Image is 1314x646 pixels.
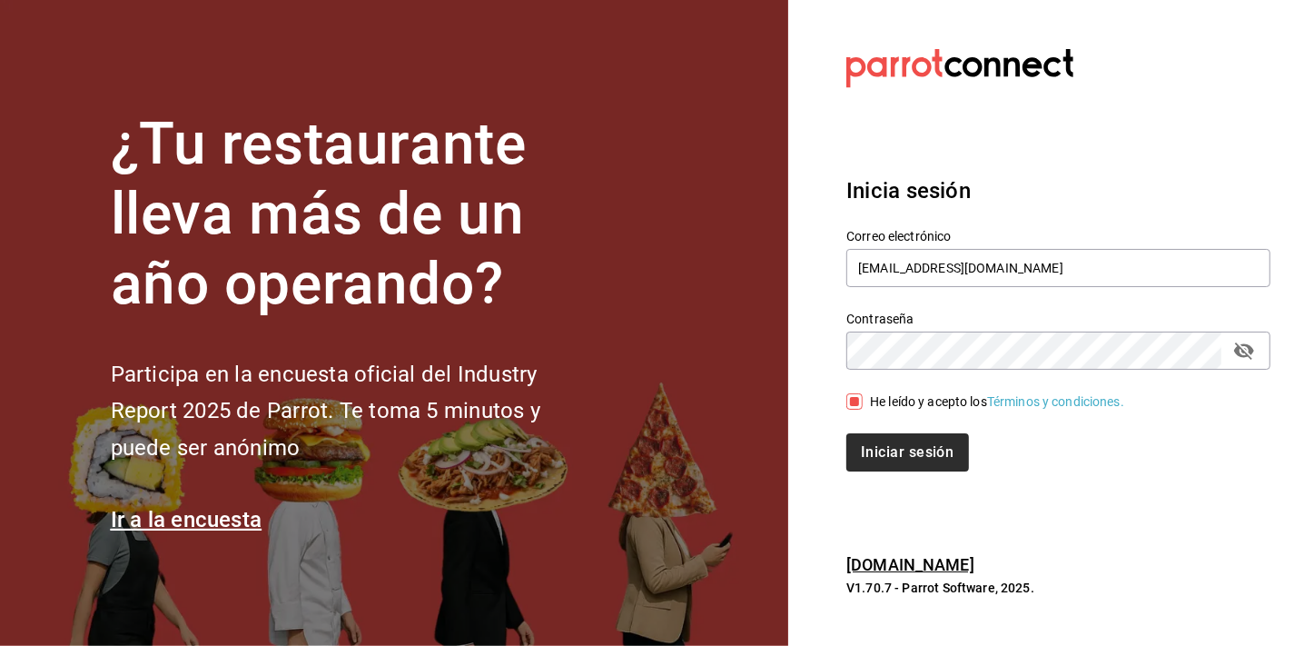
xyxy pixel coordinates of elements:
a: [DOMAIN_NAME] [846,555,974,574]
h3: Inicia sesión [846,174,1270,207]
label: Contraseña [846,313,1270,326]
button: passwordField [1229,335,1260,366]
h2: Participa en la encuesta oficial del Industry Report 2025 de Parrot. Te toma 5 minutos y puede se... [111,356,601,467]
label: Correo electrónico [846,231,1270,243]
p: V1.70.7 - Parrot Software, 2025. [846,579,1270,597]
input: Ingresa tu correo electrónico [846,249,1270,287]
a: Términos y condiciones. [987,394,1124,409]
button: Iniciar sesión [846,433,968,472]
div: He leído y acepto los [870,393,1124,412]
h1: ¿Tu restaurante lleva más de un año operando? [111,110,601,319]
a: Ir a la encuesta [111,507,262,532]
